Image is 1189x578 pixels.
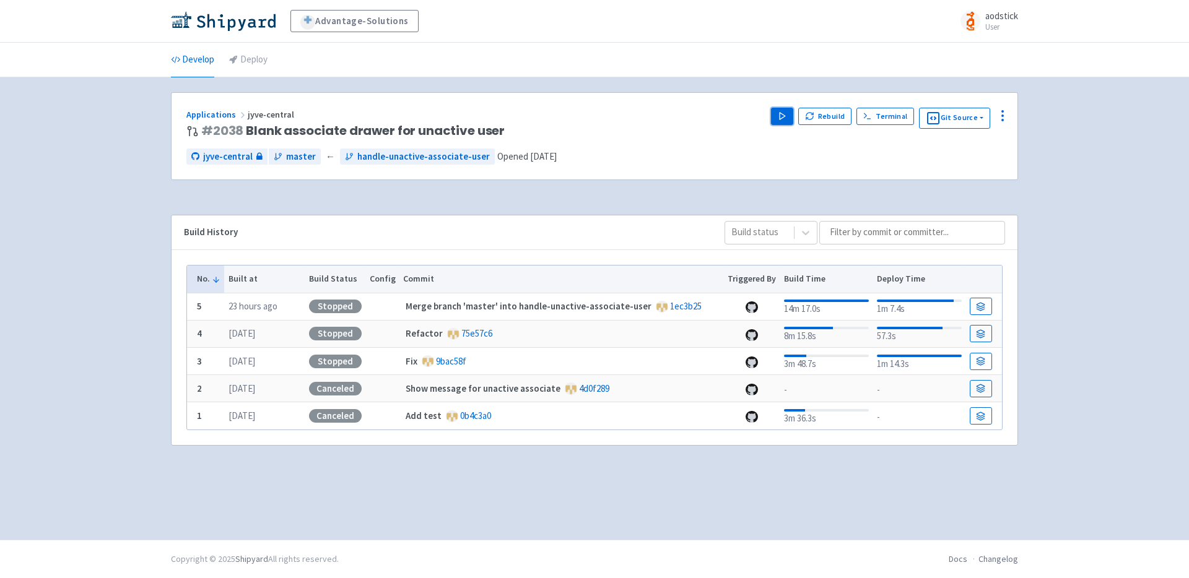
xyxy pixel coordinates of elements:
th: Build Time [780,265,873,293]
strong: Merge branch 'master' into handle-unactive-associate-user [406,300,651,312]
th: Triggered By [724,265,780,293]
button: No. [197,272,220,285]
div: Stopped [309,300,362,313]
div: Canceled [309,382,362,395]
span: aodstick [985,10,1018,22]
a: Shipyard [235,553,268,564]
button: Play [771,108,793,125]
div: 1m 7.4s [877,297,962,316]
a: Build Details [970,407,992,425]
a: Build Details [970,298,992,315]
button: Rebuild [798,108,851,125]
div: 3m 48.7s [784,352,869,371]
a: Advantage-Solutions [290,10,419,32]
a: Develop [171,43,214,77]
div: Build History [184,225,705,239]
strong: Fix [406,355,417,367]
a: Build Details [970,325,992,342]
a: #2038 [201,122,243,139]
div: Canceled [309,409,362,423]
a: 75e57c6 [461,327,492,339]
th: Config [365,265,399,293]
b: 4 [197,327,202,339]
span: Blank associate drawer for unactive user [201,124,505,138]
div: - [877,408,962,425]
strong: Show message for unactive associate [406,382,560,394]
a: Build Details [970,380,992,397]
div: Stopped [309,355,362,368]
th: Build Status [305,265,365,293]
button: Git Source [919,108,990,129]
a: Terminal [856,108,914,125]
span: Opened [497,150,557,162]
div: - [784,381,869,397]
a: aodstick User [953,11,1018,31]
th: Built at [224,265,305,293]
input: Filter by commit or committer... [819,221,1005,244]
div: Copyright © 2025 All rights reserved. [171,553,339,566]
b: 3 [197,355,202,367]
div: 57.3s [877,324,962,343]
a: Applications [186,109,248,120]
strong: Add test [406,410,442,421]
div: Stopped [309,327,362,340]
b: 2 [197,382,202,394]
a: Docs [949,553,967,564]
span: master [286,150,316,164]
a: jyve-central [186,149,268,165]
strong: Refactor [406,327,443,339]
b: 1 [197,410,202,421]
div: 14m 17.0s [784,297,869,316]
b: 5 [197,300,202,312]
th: Deploy Time [873,265,965,293]
div: - [877,381,962,397]
span: jyve-central [248,109,296,120]
a: handle-unactive-associate-user [340,149,495,165]
a: Changelog [978,553,1018,564]
img: Shipyard logo [171,11,276,31]
time: [DATE] [229,355,255,367]
div: 1m 14.3s [877,352,962,371]
small: User [985,23,1018,31]
time: [DATE] [229,327,255,339]
th: Commit [399,265,724,293]
a: 1ec3b25 [670,300,702,312]
time: 23 hours ago [229,300,277,312]
a: 4d0f289 [579,382,609,394]
span: ← [326,150,335,164]
a: master [269,149,321,165]
time: [DATE] [229,382,255,394]
div: 8m 15.8s [784,324,869,343]
span: jyve-central [203,150,253,164]
time: [DATE] [229,410,255,421]
a: 9bac58f [436,355,466,367]
a: Build Details [970,353,992,370]
span: handle-unactive-associate-user [357,150,490,164]
a: Deploy [229,43,268,77]
div: 3m 36.3s [784,407,869,426]
a: 0b4c3a0 [460,410,491,421]
time: [DATE] [530,150,557,162]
